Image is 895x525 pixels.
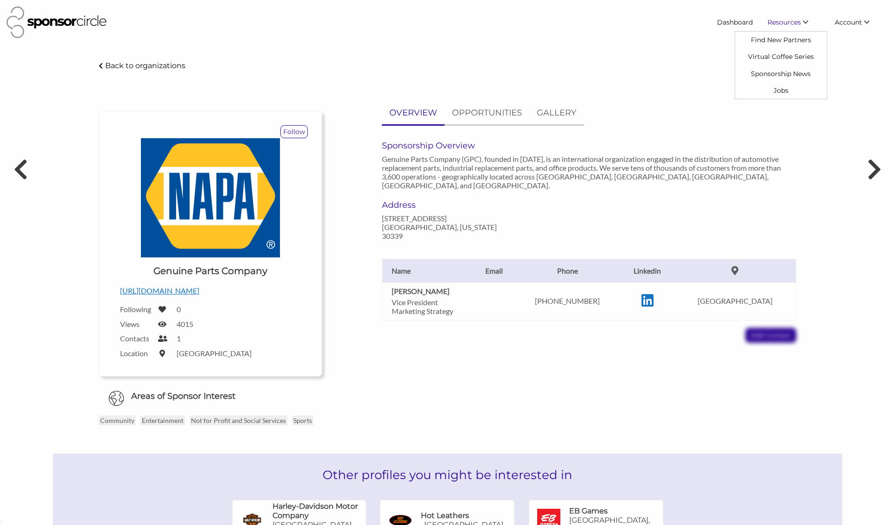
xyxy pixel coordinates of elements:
[140,416,185,425] p: Entertainment
[735,32,827,48] a: Find New Partners
[120,334,152,343] label: Contacts
[382,223,511,231] p: [GEOGRAPHIC_DATA], [US_STATE]
[710,14,760,31] a: Dashboard
[177,349,252,358] label: [GEOGRAPHIC_DATA]
[382,141,797,151] h6: Sponsorship Overview
[421,511,469,520] h6: Hot Leathers
[735,65,827,82] a: Sponsorship News
[392,287,450,295] b: [PERSON_NAME]
[382,200,511,210] h6: Address
[518,296,616,305] p: [PHONE_NUMBER]
[141,138,280,258] img: NAPA Products Logo
[382,259,475,282] th: Name
[382,231,511,240] p: 30339
[120,285,301,297] p: [URL][DOMAIN_NAME]
[120,305,152,314] label: Following
[392,298,470,315] p: Vice President Marketing Strategy
[760,14,827,31] li: Resources
[569,506,608,516] h6: EB Games
[292,416,313,425] p: Sports
[105,61,185,70] p: Back to organizations
[514,259,621,282] th: Phone
[735,82,827,99] a: Jobs
[827,14,889,31] li: Account
[177,334,181,343] label: 1
[99,416,136,425] p: Community
[190,416,287,425] p: Not for Profit and Social Services
[735,48,827,65] a: Virtual Coffee Series
[281,126,307,138] p: Follow
[6,6,107,38] img: Sponsor Circle Logo
[153,264,267,277] h1: Genuine Parts Company
[452,106,522,120] p: OPPORTUNITIES
[382,154,797,190] p: Genuine Parts Company (GPC), founded in [DATE], is an international organization engaged in the d...
[273,502,366,520] h6: Harley-Davidson Motor Company
[92,391,329,402] h6: Areas of Sponsor Interest
[120,320,152,328] label: Views
[177,320,193,328] label: 4015
[389,106,437,120] p: OVERVIEW
[475,259,514,282] th: Email
[768,18,801,26] span: Resources
[53,454,842,496] h2: Other profiles you might be interested in
[382,214,511,223] p: [STREET_ADDRESS]
[120,349,152,358] label: Location
[835,18,862,26] span: Account
[621,259,674,282] th: Linkedin
[679,296,791,305] p: [GEOGRAPHIC_DATA]
[177,305,181,314] label: 0
[108,391,124,406] img: Globe Icon
[537,106,576,120] p: GALLERY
